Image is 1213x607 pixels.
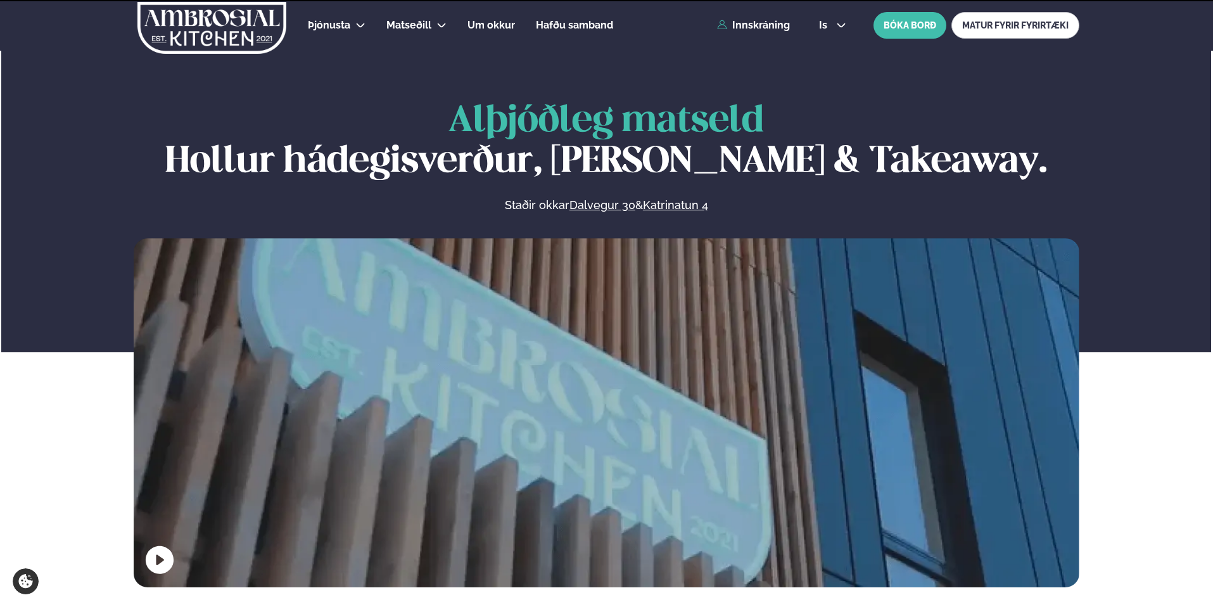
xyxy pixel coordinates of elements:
[367,198,846,213] p: Staðir okkar &
[569,198,635,213] a: Dalvegur 30
[717,20,790,31] a: Innskráning
[308,19,350,31] span: Þjónusta
[873,12,946,39] button: BÓKA BORÐ
[386,18,431,33] a: Matseðill
[536,19,613,31] span: Hafðu samband
[467,19,515,31] span: Um okkur
[136,2,288,54] img: logo
[386,19,431,31] span: Matseðill
[951,12,1079,39] a: MATUR FYRIR FYRIRTÆKI
[536,18,613,33] a: Hafðu samband
[467,18,515,33] a: Um okkur
[134,101,1079,182] h1: Hollur hádegisverður, [PERSON_NAME] & Takeaway.
[13,568,39,594] a: Cookie settings
[819,20,831,30] span: is
[448,104,764,139] span: Alþjóðleg matseld
[308,18,350,33] a: Þjónusta
[643,198,708,213] a: Katrinatun 4
[809,20,856,30] button: is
